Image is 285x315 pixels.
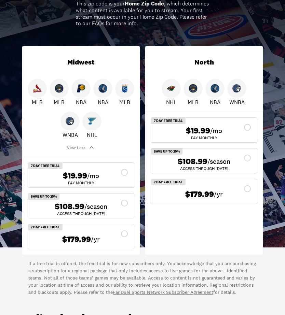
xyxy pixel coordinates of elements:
[76,0,209,27] div: This zip code is your , which determines what content is available for you to stream. Your first ...
[98,84,107,93] img: Timberwolves
[55,84,64,93] img: Brewers
[185,189,214,199] span: $179.99
[207,157,230,166] span: /season
[120,84,129,93] img: Royals
[113,289,213,295] a: FanDuel Sports Network Subscriber Agreement
[63,131,78,139] p: WNBA
[167,84,176,93] img: Wild
[33,212,128,216] div: ACCESS THROUGH [DATE]
[28,224,63,230] div: 7 Day Free Trial
[54,98,65,106] p: MLB
[62,234,91,244] span: $179.99
[33,181,128,185] div: Pay Monthly
[214,189,223,199] span: /yr
[32,98,43,106] p: MLB
[28,194,59,200] div: SAVE UP TO 25%
[63,171,87,181] span: $19.99
[157,167,252,171] div: ACCESS THROUGH [DATE]
[87,131,97,139] p: NHL
[87,171,99,181] span: /mo
[145,46,263,79] div: North
[119,98,130,106] p: MLB
[211,84,219,93] img: Timberwolves
[22,46,140,79] div: Midwest
[151,118,186,124] div: 7 Day Free Trial
[28,260,256,296] p: If a free trial is offered, the free trial is for new subscribers only. You acknowledge that you ...
[151,148,182,155] div: SAVE UP TO 25%
[229,98,245,106] p: WNBA
[188,98,199,106] p: MLB
[28,163,63,169] div: 7 Day Free Trial
[33,84,42,93] img: Cardinals
[55,202,84,212] span: $108.99
[189,84,198,93] img: Brewers
[186,126,210,136] span: $19.99
[157,136,252,140] div: Pay Monthly
[151,179,186,185] div: 7 Day Free Trial
[62,139,100,157] button: View Less
[166,98,177,106] p: NHL
[178,157,207,167] span: $108.99
[210,98,220,106] p: NBA
[91,234,100,244] span: /yr
[66,117,74,126] img: Lynx
[98,98,108,106] p: NBA
[76,98,86,106] p: NBA
[77,84,85,93] img: Pacers
[210,126,222,135] span: /mo
[84,202,107,211] span: /season
[87,117,96,126] img: Blues
[232,84,241,93] img: Lynx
